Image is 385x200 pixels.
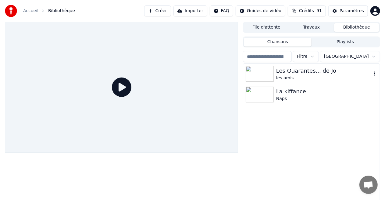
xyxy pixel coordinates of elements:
button: Importer [173,5,207,16]
img: youka [5,5,17,17]
div: les amis [276,75,371,81]
div: Ouvrir le chat [359,176,378,194]
button: Playlists [312,38,379,47]
button: Guides de vidéo [236,5,285,16]
div: Les Quarantes... de Jo [276,67,371,75]
button: FAQ [210,5,233,16]
span: Bibliothèque [48,8,75,14]
button: Créer [144,5,171,16]
nav: breadcrumb [23,8,75,14]
span: Filtre [297,53,307,60]
button: File d'attente [244,23,289,32]
button: Crédits91 [288,5,326,16]
span: [GEOGRAPHIC_DATA] [324,53,369,60]
button: Bibliothèque [334,23,379,32]
button: Travaux [289,23,334,32]
button: Paramètres [328,5,368,16]
div: Naps [276,96,377,102]
span: 91 [316,8,322,14]
div: Paramètres [340,8,364,14]
span: Crédits [299,8,314,14]
div: La kiffance [276,87,377,96]
a: Accueil [23,8,38,14]
button: Chansons [244,38,312,47]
